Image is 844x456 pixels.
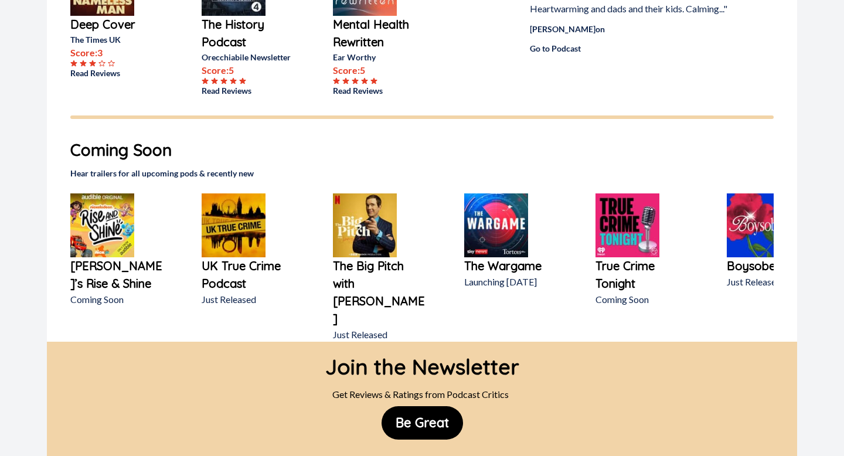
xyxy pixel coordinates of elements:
[727,257,821,275] a: Boysober
[202,84,295,97] a: Read Reviews
[333,193,397,257] img: The Big Pitch with Jimmy Carr
[70,167,774,179] h2: Hear trailers for all upcoming pods & recently new
[464,257,558,275] a: The Wargame
[727,275,821,289] p: Just Released
[70,67,164,79] a: Read Reviews
[530,42,750,55] a: Go to Podcast
[70,292,164,307] p: Coming Soon
[70,193,134,257] img: Nick Jr’s Rise & Shine
[202,292,295,307] p: Just Released
[325,342,519,383] div: Join the Newsletter
[70,138,774,162] h1: Coming Soon
[202,257,295,292] a: UK True Crime Podcast
[464,193,528,257] img: The Wargame
[382,406,463,440] button: Be Great
[333,63,427,77] p: Score: 5
[595,257,689,292] a: True Crime Tonight
[333,84,427,97] a: Read Reviews
[70,16,164,33] a: Deep Cover
[70,33,164,46] p: The Times UK
[333,16,427,51] a: Mental Health Rewritten
[530,23,750,35] div: [PERSON_NAME] on
[202,63,295,77] p: Score: 5
[70,46,164,60] p: Score: 3
[202,193,266,257] img: UK True Crime Podcast
[333,257,427,328] a: The Big Pitch with [PERSON_NAME]
[595,292,689,307] p: Coming Soon
[464,275,558,289] p: Launching [DATE]
[333,328,427,342] p: Just Released
[595,193,659,257] img: True Crime Tonight
[325,383,519,406] div: Get Reviews & Ratings from Podcast Critics
[333,51,427,63] p: Ear Worthy
[202,16,295,51] a: The History Podcast
[727,193,791,257] img: Boysober
[70,257,164,292] a: [PERSON_NAME]’s Rise & Shine
[202,51,295,63] p: Orecchiabile Newsletter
